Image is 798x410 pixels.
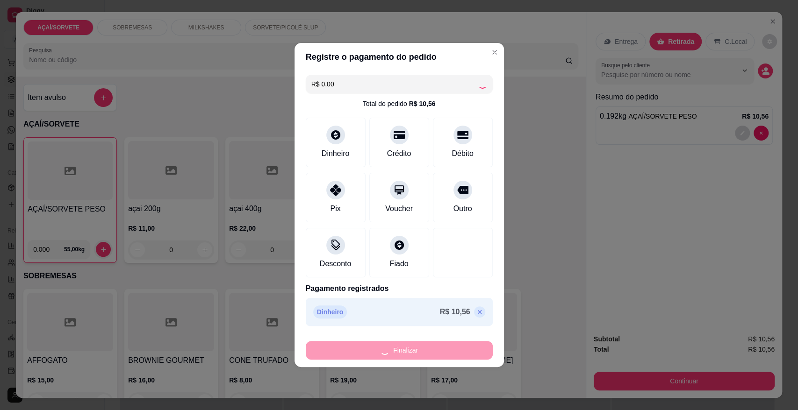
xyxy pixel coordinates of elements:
div: Total do pedido [363,99,436,108]
p: R$ 10,56 [440,306,470,318]
header: Registre o pagamento do pedido [295,43,504,71]
div: Crédito [387,148,411,159]
div: Voucher [385,203,413,214]
input: Ex.: hambúrguer de cordeiro [311,75,478,93]
p: Pagamento registrados [306,283,493,294]
p: Dinheiro [313,305,347,318]
div: Débito [452,148,473,159]
button: Close [487,45,502,60]
div: Desconto [320,258,352,269]
div: Pix [330,203,340,214]
div: Outro [453,203,472,214]
div: Fiado [389,258,408,269]
div: R$ 10,56 [409,99,436,108]
div: Loading [478,79,487,89]
div: Dinheiro [322,148,350,159]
